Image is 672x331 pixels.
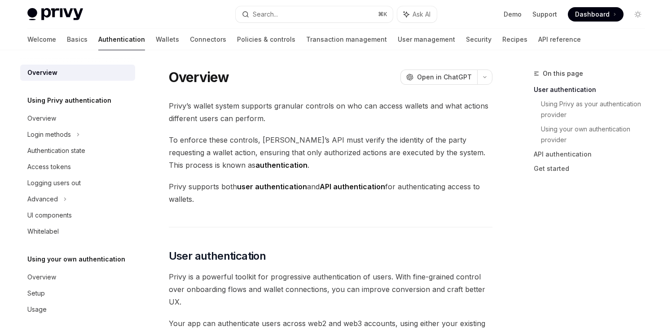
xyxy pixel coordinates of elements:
a: Whitelabel [20,223,135,240]
div: Overview [27,113,56,124]
a: API authentication [534,147,652,161]
a: Access tokens [20,159,135,175]
a: Authentication [98,29,145,50]
a: Overview [20,65,135,81]
a: Welcome [27,29,56,50]
button: Toggle dark mode [631,7,645,22]
span: User authentication [169,249,266,263]
button: Ask AI [397,6,437,22]
div: UI components [27,210,72,221]
button: Open in ChatGPT [400,70,477,85]
span: On this page [543,68,583,79]
div: Authentication state [27,145,85,156]
div: Setup [27,288,45,299]
h5: Using Privy authentication [27,95,111,106]
a: UI components [20,207,135,223]
span: Privy supports both and for authenticating access to wallets. [169,180,492,205]
a: User management [398,29,455,50]
div: Advanced [27,194,58,205]
a: API reference [538,29,581,50]
span: ⌘ K [378,11,387,18]
h1: Overview [169,69,229,85]
div: Whitelabel [27,226,59,237]
strong: user authentication [237,182,307,191]
span: To enforce these controls, [PERSON_NAME]’s API must verify the identity of the party requesting a... [169,134,492,171]
a: Transaction management [306,29,387,50]
strong: API authentication [320,182,385,191]
a: Using your own authentication provider [541,122,652,147]
div: Logging users out [27,178,81,188]
h5: Using your own authentication [27,254,125,265]
span: Privy is a powerful toolkit for progressive authentication of users. With fine-grained control ov... [169,270,492,308]
span: Open in ChatGPT [417,73,472,82]
button: Search...⌘K [236,6,393,22]
a: Demo [504,10,522,19]
a: Support [532,10,557,19]
a: Setup [20,285,135,301]
div: Search... [253,9,278,20]
a: Dashboard [568,7,624,22]
span: Ask AI [413,10,430,19]
div: Usage [27,304,47,315]
div: Access tokens [27,161,71,172]
a: Overview [20,269,135,285]
a: Basics [67,29,88,50]
span: Dashboard [575,10,610,19]
a: Wallets [156,29,179,50]
a: Usage [20,301,135,318]
a: Connectors [190,29,226,50]
div: Login methods [27,129,71,140]
a: Authentication state [20,143,135,159]
img: light logo [27,8,83,21]
a: Policies & controls [237,29,295,50]
a: Logging users out [20,175,135,191]
a: Recipes [502,29,527,50]
div: Overview [27,272,56,283]
a: Get started [534,161,652,176]
a: Security [466,29,492,50]
a: Using Privy as your authentication provider [541,97,652,122]
strong: authentication [255,161,307,170]
span: Privy’s wallet system supports granular controls on who can access wallets and what actions diffe... [169,100,492,125]
div: Overview [27,67,57,78]
a: Overview [20,110,135,126]
a: User authentication [534,83,652,97]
